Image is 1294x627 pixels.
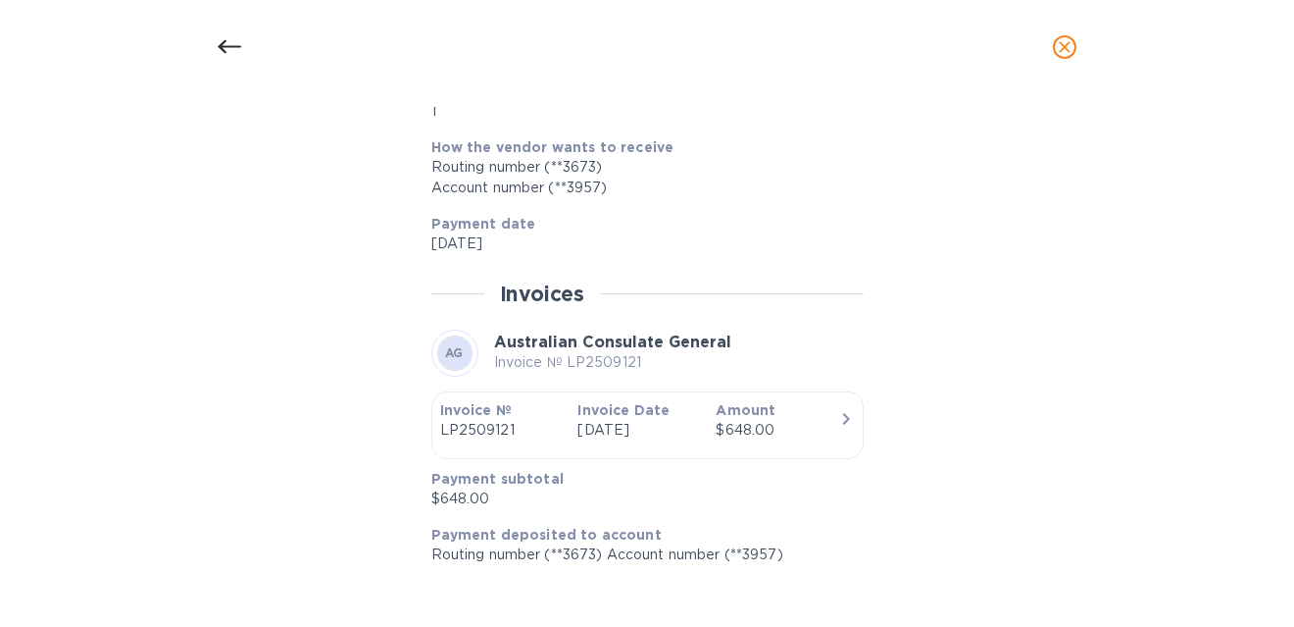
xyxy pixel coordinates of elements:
[431,178,848,198] div: Account number (**3957)
[577,420,700,441] p: [DATE]
[494,333,731,351] b: Australian Consulate General
[440,402,512,418] b: Invoice №
[716,402,775,418] b: Amount
[494,352,731,373] p: Invoice № LP2509121
[431,471,564,487] b: Payment subtotal
[431,139,674,155] b: How the vendor wants to receive
[431,216,536,232] b: Payment date
[431,234,848,254] p: [DATE]
[431,392,864,459] button: Invoice №LP2509121Invoice Date[DATE]Amount$648.00
[431,101,709,122] p: 1
[431,545,848,565] p: Routing number (**3673) Account number (**3957)
[716,420,838,441] div: $648.00
[577,402,670,418] b: Invoice Date
[440,420,563,441] p: LP2509121
[445,345,464,360] b: AG
[500,282,585,306] h2: Invoices
[431,157,848,178] div: Routing number (**3673)
[431,527,662,543] b: Payment deposited to account
[431,489,848,509] p: $648.00
[1041,24,1088,71] button: close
